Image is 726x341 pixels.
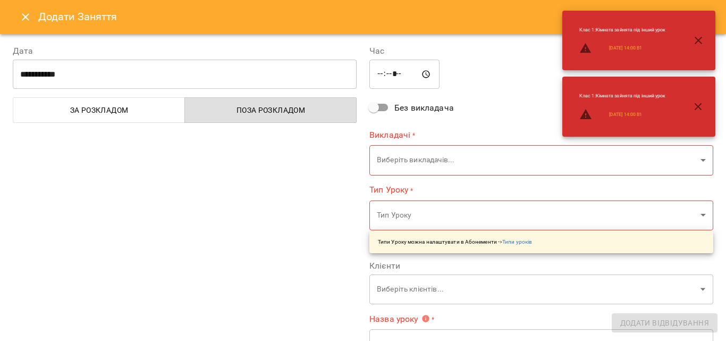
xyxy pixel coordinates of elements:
label: Час [369,47,713,55]
li: Клас 1 : Кімната зайнята під інший урок [571,22,674,38]
span: Назва уроку [369,314,430,323]
label: Дата [13,47,357,55]
p: Виберіть клієнтів... [377,284,696,295]
p: Типи Уроку можна налаштувати в Абонементи -> [378,238,532,246]
a: [DATE] 14:00 В1 [609,111,642,118]
button: Поза розкладом [184,97,357,123]
button: За розкладом [13,97,185,123]
label: Клієнти [369,262,713,270]
label: Викладачі [369,129,713,141]
label: Тип Уроку [369,184,713,196]
p: Виберіть викладачів... [377,155,696,165]
span: За розкладом [20,104,179,117]
a: Типи уроків [502,239,532,245]
p: Тип Уроку [377,210,696,221]
div: Тип Уроку [369,200,713,230]
h6: Додати Заняття [38,9,713,25]
div: Виберіть клієнтів... [369,275,713,305]
li: Клас 1 : Кімната зайнята під інший урок [571,88,674,104]
svg: Вкажіть назву уроку або виберіть клієнтів [421,314,430,323]
span: Поза розкладом [191,104,350,117]
button: Close [13,4,38,30]
span: Без викладача [394,102,454,114]
div: Виберіть викладачів... [369,145,713,176]
a: [DATE] 14:00 В1 [609,45,642,52]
